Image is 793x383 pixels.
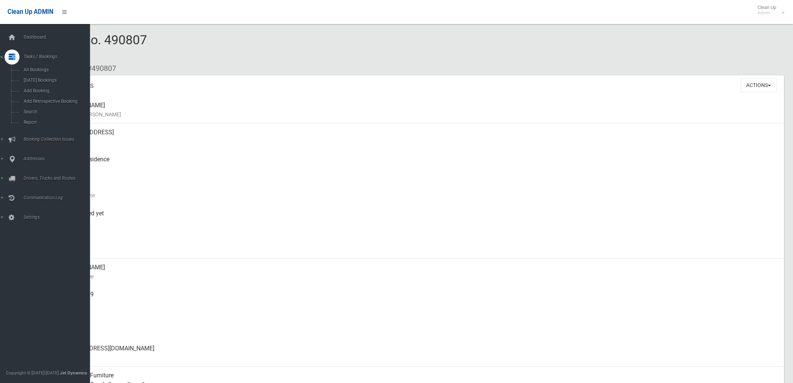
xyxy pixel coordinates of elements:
button: Actions [741,78,777,92]
small: Pickup Point [60,164,778,173]
span: Search [21,109,90,114]
small: Mobile [60,299,778,308]
span: Clean Up ADMIN [7,8,53,15]
span: Copyright © [DATE]-[DATE] [6,370,59,375]
div: [EMAIL_ADDRESS][DOMAIN_NAME] [60,339,778,366]
small: Zone [60,245,778,254]
small: Landline [60,326,778,335]
span: Drivers, Trucks and Routes [21,176,96,181]
small: Email [60,353,778,362]
div: 0405075669 [60,285,778,312]
small: Admin [757,10,776,16]
span: [DATE] Bookings [21,78,90,83]
div: Not collected yet [60,204,778,231]
span: Dashboard [21,35,96,40]
div: [STREET_ADDRESS] [60,123,778,150]
span: Settings [21,215,96,220]
div: None given [60,312,778,339]
a: [EMAIL_ADDRESS][DOMAIN_NAME]Email [33,339,784,366]
div: [PERSON_NAME] [60,258,778,285]
span: Booking No. 490807 [33,32,147,62]
div: Front of Residence [60,150,778,177]
li: #490807 [82,62,116,75]
div: [DATE] [60,177,778,204]
span: Tasks / Bookings [21,54,96,59]
span: Add Booking [21,88,90,93]
strong: Jet Dynamics [60,370,87,375]
div: [PERSON_NAME] [60,96,778,123]
span: Booking Collection Issues [21,137,96,142]
div: [DATE] [60,231,778,258]
span: All Bookings [21,67,90,72]
small: Contact Name [60,272,778,281]
span: Addresses [21,156,96,161]
span: Clean Up [754,5,784,16]
small: Address [60,137,778,146]
small: Collected At [60,218,778,227]
small: Collection Date [60,191,778,200]
span: Add Retrospective Booking [21,99,90,104]
span: Communication Log [21,195,96,200]
span: Report [21,120,90,125]
small: Name of [PERSON_NAME] [60,110,778,119]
